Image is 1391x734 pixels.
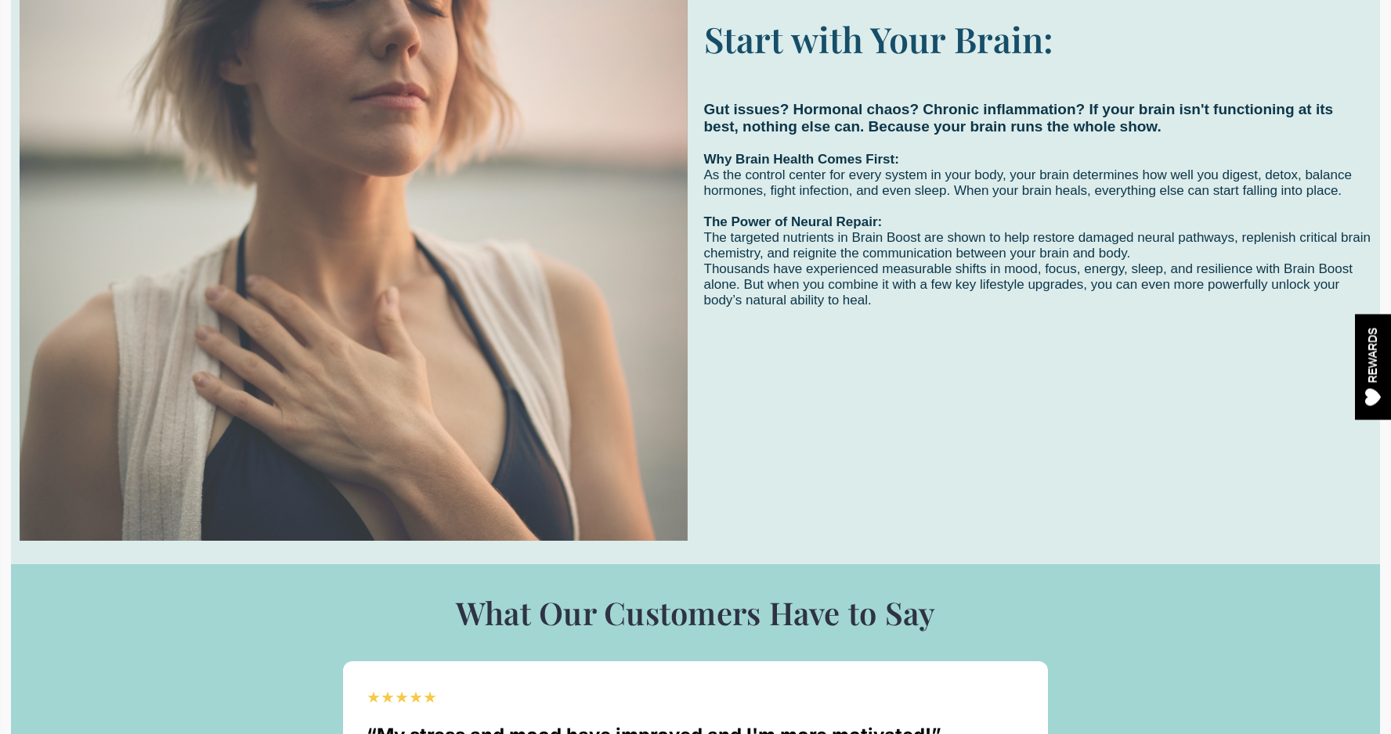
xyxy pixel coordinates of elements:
p: Gut issues? Hormonal chaos? Chronic inflammation? If your brain isn't functioning at its best, no... [704,101,1372,135]
p: As the control center for every system in your body, your brain determines how well you digest, d... [704,152,1372,199]
div: ★★★★★ [367,685,1024,708]
p: The targeted nutrients in Brain Boost are shown to help restore damaged neural pathways, replenis... [704,214,1372,261]
strong: Why Brain Health Comes First: [704,152,899,167]
strong: The Power of Neural Repair: [704,214,883,229]
h1: What Our Customers Have to Say [35,595,1357,630]
p: Thousands have experienced measurable shifts in mood, focus, energy, sleep, and resilience with B... [704,261,1372,308]
blockquote: Start with Your Brain: [704,15,1372,64]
